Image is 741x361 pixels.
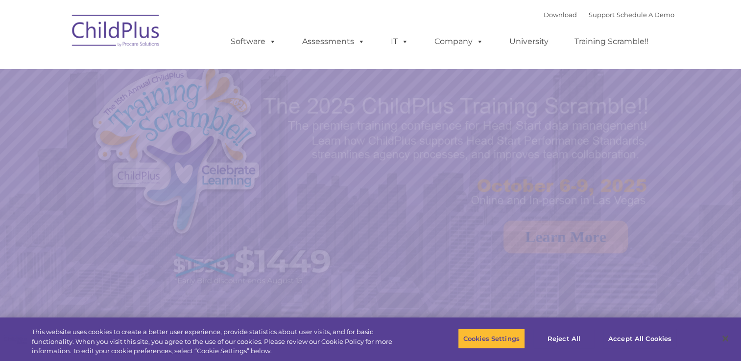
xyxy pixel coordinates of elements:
a: Company [425,32,493,51]
button: Accept All Cookies [603,328,677,349]
button: Cookies Settings [458,328,525,349]
img: ChildPlus by Procare Solutions [67,8,165,57]
a: Download [544,11,577,19]
font: | [544,11,674,19]
a: Learn More [503,221,628,253]
a: Training Scramble!! [565,32,658,51]
span: Last name [136,65,166,72]
a: Software [221,32,286,51]
span: Phone number [136,105,178,112]
button: Close [715,328,736,349]
div: This website uses cookies to create a better user experience, provide statistics about user visit... [32,327,407,356]
a: IT [381,32,418,51]
a: Assessments [292,32,375,51]
a: University [500,32,558,51]
button: Reject All [533,328,595,349]
a: Schedule A Demo [617,11,674,19]
a: Support [589,11,615,19]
